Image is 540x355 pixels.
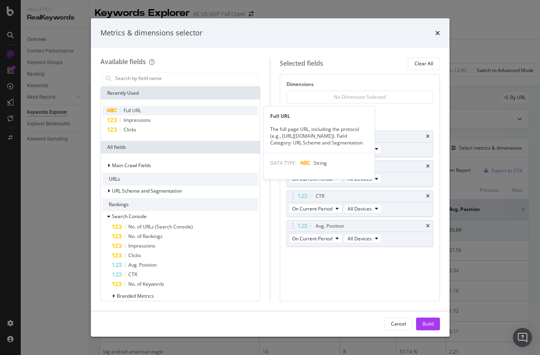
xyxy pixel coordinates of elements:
[101,141,260,154] div: All fields
[416,318,440,330] button: Build
[422,320,434,327] div: Build
[334,94,386,100] div: No Dimension Selected
[348,235,372,242] span: All Devices
[314,160,327,166] span: String
[426,194,430,199] div: times
[280,59,323,68] div: Selected fields
[316,222,344,230] div: Avg. Position
[124,117,151,123] span: Impressions
[114,72,259,84] input: Search by field name
[128,242,155,249] span: Impressions
[128,252,141,259] span: Clicks
[128,281,164,287] span: No. of Keywords
[316,192,324,200] div: CTR
[435,28,440,38] div: times
[270,160,297,166] span: DATA TYPE:
[102,198,259,211] div: Rankings
[101,87,260,99] div: Recently Used
[112,213,147,220] span: Search Console
[112,187,182,194] span: URL Scheme and Segmentation
[289,234,342,243] button: On Current Period
[426,164,430,169] div: times
[348,205,372,212] span: All Devices
[128,233,163,240] span: No. of Rankings
[128,261,157,268] span: Avg. Position
[128,223,193,230] span: No. of URLs (Search Console)
[384,318,413,330] button: Cancel
[513,328,532,347] div: Open Intercom Messenger
[112,162,151,169] span: Main Crawl Fields
[287,81,433,91] div: Dimensions
[426,224,430,228] div: times
[426,134,430,139] div: times
[292,205,332,212] span: On Current Period
[391,320,406,327] div: Cancel
[128,271,137,278] span: CTR
[344,204,382,213] button: All Devices
[292,235,332,242] span: On Current Period
[102,173,259,185] div: URLs
[264,113,375,119] div: Full URL
[100,57,146,66] div: Available fields
[100,28,202,38] div: Metrics & dimensions selector
[287,220,433,247] div: Avg. PositiontimesOn Current PeriodAll Devices
[414,60,433,67] div: Clear All
[287,190,433,217] div: CTRtimesOn Current PeriodAll Devices
[408,57,440,70] button: Clear All
[264,126,375,146] div: The full page URL, including the protocol (e.g., [URL][DOMAIN_NAME]). Field Category: URL Scheme ...
[117,293,154,299] span: Branded Metrics
[124,107,141,114] span: Full URL
[289,204,342,213] button: On Current Period
[91,18,450,337] div: modal
[124,126,136,133] span: Clicks
[344,234,382,243] button: All Devices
